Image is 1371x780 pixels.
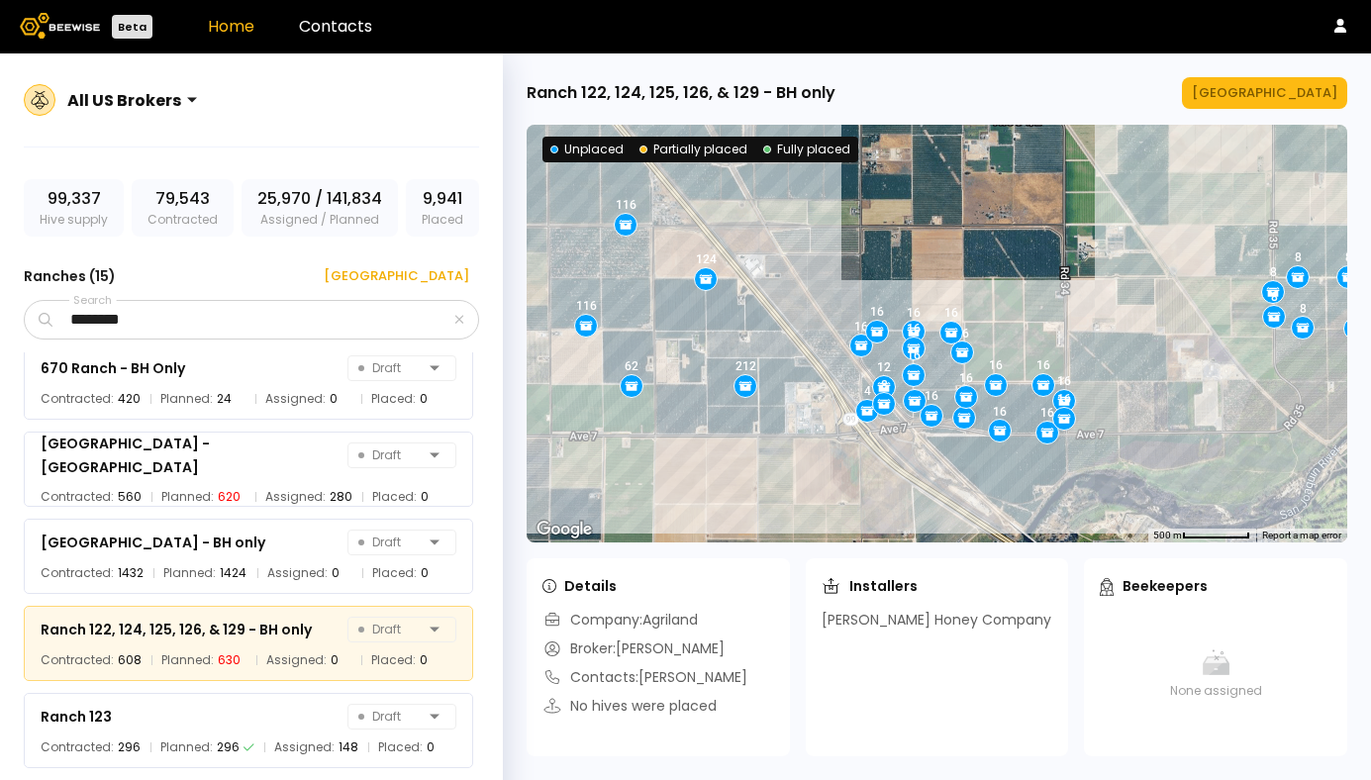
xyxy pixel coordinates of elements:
[20,13,100,39] img: Beewise logo
[41,737,114,757] span: Contracted:
[217,737,240,757] div: 296
[118,737,141,757] div: 296
[944,306,958,320] div: 16
[372,563,417,583] span: Placed:
[624,359,637,373] div: 62
[906,322,920,336] div: 16
[639,141,747,158] div: Partially placed
[155,187,210,211] span: 79,543
[695,252,716,266] div: 124
[218,650,241,670] div: 630
[330,389,338,409] div: 0
[1057,392,1071,406] div: 16
[24,179,124,237] div: Hive supply
[339,737,358,757] div: 148
[257,187,382,211] span: 25,970 / 141,834
[112,15,152,39] div: Beta
[274,737,335,757] span: Assigned:
[1036,358,1050,372] div: 16
[427,737,435,757] div: 0
[1182,77,1347,109] button: [GEOGRAPHIC_DATA]
[41,531,265,554] div: [GEOGRAPHIC_DATA] - BH only
[1100,610,1331,738] div: None assigned
[906,348,920,362] div: 16
[358,705,422,729] span: Draft
[24,262,116,290] h3: Ranches ( 15 )
[420,650,428,670] div: 0
[876,360,890,374] div: 12
[822,576,918,596] div: Installers
[575,299,596,313] div: 116
[1153,530,1182,540] span: 500 m
[880,378,887,392] div: 8
[371,389,416,409] span: Placed:
[959,371,973,385] div: 16
[242,179,398,237] div: Assigned / Planned
[822,610,1051,631] div: [PERSON_NAME] Honey Company
[420,389,428,409] div: 0
[853,320,867,334] div: 16
[371,650,416,670] span: Placed:
[41,650,114,670] span: Contracted:
[993,405,1007,419] div: 16
[527,81,835,105] div: Ranch 122, 124, 125, 126, & 129 - BH only
[217,389,232,409] div: 24
[41,432,347,479] div: [GEOGRAPHIC_DATA] - [GEOGRAPHIC_DATA]
[67,88,181,113] div: All US Brokers
[542,667,747,688] div: Contacts: [PERSON_NAME]
[132,179,234,237] div: Contracted
[423,187,462,211] span: 9,941
[542,696,717,717] div: No hives were placed
[615,198,636,212] div: 116
[734,359,755,373] div: 212
[421,563,429,583] div: 0
[161,487,214,507] span: Planned:
[330,487,352,507] div: 280
[358,618,422,641] span: Draft
[532,517,597,542] img: Google
[118,650,142,670] div: 608
[358,356,422,380] span: Draft
[542,610,698,631] div: Company: Agriland
[924,389,937,403] div: 16
[869,305,883,319] div: 16
[358,531,422,554] span: Draft
[1344,250,1351,264] div: 8
[372,487,417,507] span: Placed:
[1056,374,1070,388] div: 16
[41,563,114,583] span: Contracted:
[160,389,213,409] span: Planned:
[163,563,216,583] span: Planned:
[358,443,422,467] span: Draft
[218,487,241,507] div: 620
[160,737,213,757] span: Planned:
[1147,529,1256,542] button: Map Scale: 500 m per 65 pixels
[220,563,246,583] div: 1424
[954,327,968,341] div: 16
[41,487,114,507] span: Contracted:
[332,563,340,583] div: 0
[299,15,372,38] a: Contacts
[863,384,870,398] div: 4
[989,358,1003,372] div: 16
[1100,576,1208,596] div: Beekeepers
[267,563,328,583] span: Assigned:
[1262,530,1341,540] a: Report a map error
[161,650,214,670] span: Planned:
[532,517,597,542] a: Open this area in Google Maps (opens a new window)
[118,487,142,507] div: 560
[310,266,469,286] div: [GEOGRAPHIC_DATA]
[41,356,185,380] div: 670 Ranch - BH Only
[266,650,327,670] span: Assigned:
[1294,250,1301,264] div: 8
[1269,265,1276,279] div: 8
[406,179,479,237] div: Placed
[265,487,326,507] span: Assigned:
[421,487,429,507] div: 0
[542,638,725,659] div: Broker: [PERSON_NAME]
[763,141,850,158] div: Fully placed
[118,389,141,409] div: 420
[118,563,144,583] div: 1432
[1192,83,1337,103] div: [GEOGRAPHIC_DATA]
[300,260,479,292] button: [GEOGRAPHIC_DATA]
